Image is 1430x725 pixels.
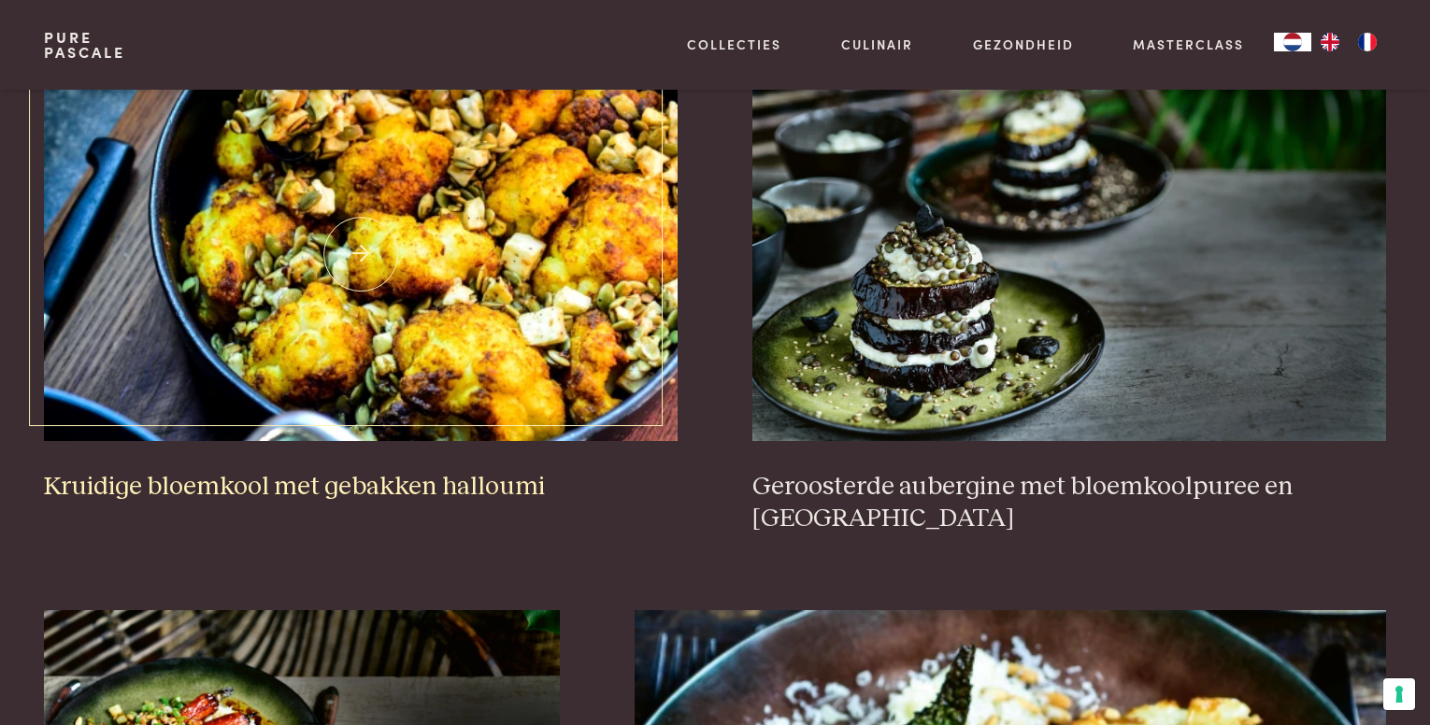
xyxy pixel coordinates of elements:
img: Kruidige bloemkool met gebakken halloumi [44,67,678,441]
a: FR [1349,33,1386,51]
h3: Geroosterde aubergine met bloemkoolpuree en [GEOGRAPHIC_DATA] [752,471,1386,535]
aside: Language selected: Nederlands [1274,33,1386,51]
button: Uw voorkeuren voor toestemming voor trackingtechnologieën [1383,678,1415,710]
a: Gezondheid [973,35,1074,54]
img: Geroosterde aubergine met bloemkoolpuree en linzen [752,67,1386,441]
a: Geroosterde aubergine met bloemkoolpuree en linzen Geroosterde aubergine met bloemkoolpuree en [G... [752,67,1386,535]
div: Language [1274,33,1311,51]
a: Masterclass [1133,35,1244,54]
a: PurePascale [44,30,125,60]
a: Kruidige bloemkool met gebakken halloumi Kruidige bloemkool met gebakken halloumi [44,67,678,503]
a: NL [1274,33,1311,51]
h3: Kruidige bloemkool met gebakken halloumi [44,471,678,504]
a: EN [1311,33,1349,51]
a: Culinair [841,35,913,54]
ul: Language list [1311,33,1386,51]
a: Collecties [687,35,781,54]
